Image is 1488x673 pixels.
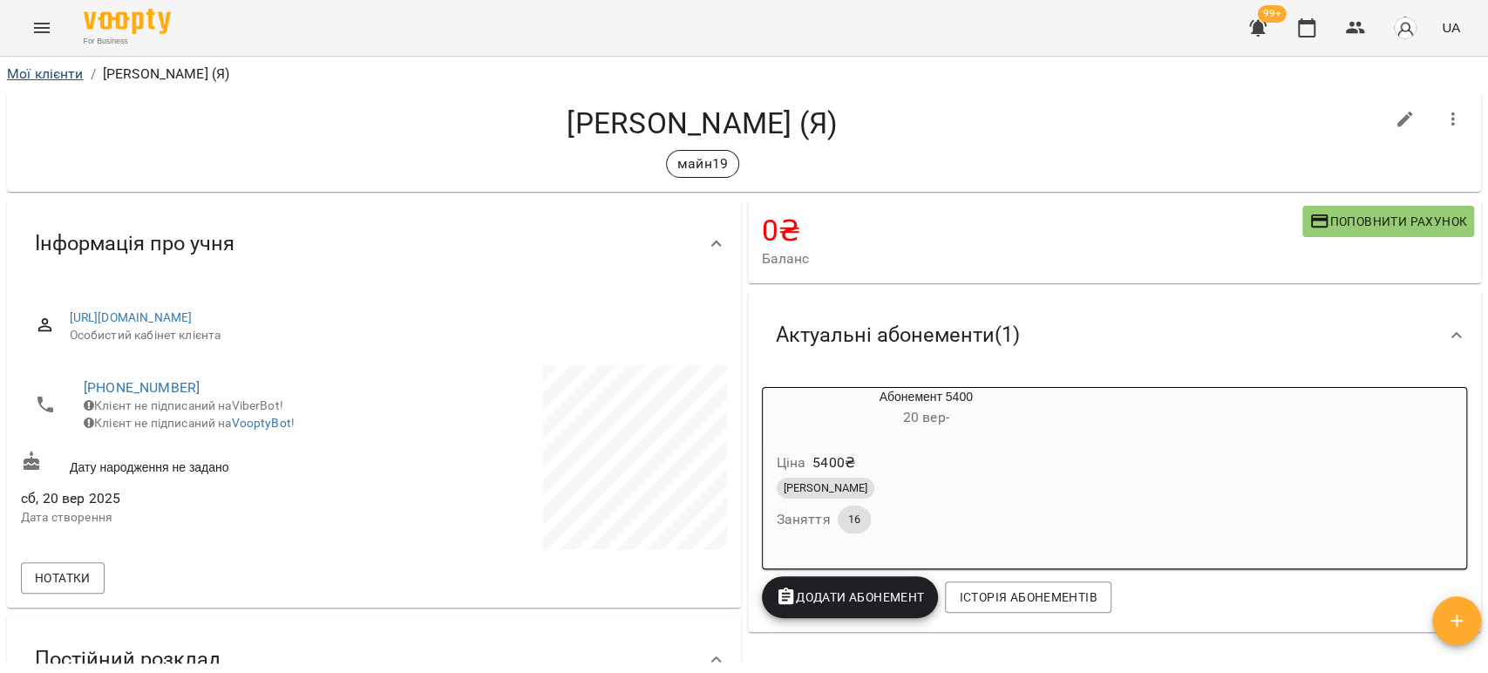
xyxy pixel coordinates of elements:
nav: breadcrumb [7,64,1481,85]
a: [URL][DOMAIN_NAME] [70,310,193,324]
span: Інформація про учня [35,230,234,257]
a: Мої клієнти [7,65,84,82]
p: 5400 ₴ [812,452,855,473]
div: Дату народження не задано [17,447,374,479]
h6: Заняття [777,507,831,532]
span: Поповнити рахунок [1309,211,1467,232]
div: Абонемент 5400 [763,388,1090,430]
button: Додати Абонемент [762,576,939,618]
p: майн19 [677,153,728,174]
span: Баланс [762,248,1302,269]
img: Voopty Logo [84,9,171,34]
h4: [PERSON_NAME] (Я) [21,105,1384,141]
a: [PHONE_NUMBER] [84,379,200,396]
span: Особистий кабінет клієнта [70,327,713,344]
button: Поповнити рахунок [1302,206,1474,237]
span: Клієнт не підписаний на ViberBot! [84,398,283,412]
h6: Ціна [777,451,806,475]
span: 20 вер - [903,409,949,425]
button: UA [1435,11,1467,44]
span: Постійний розклад [35,646,221,673]
span: UA [1442,18,1460,37]
p: [PERSON_NAME] (Я) [103,64,230,85]
span: Клієнт не підписаний на ! [84,416,295,430]
span: 99+ [1258,5,1287,23]
button: Нотатки [21,562,105,594]
li: / [91,64,96,85]
div: Інформація про учня [7,199,741,289]
span: Історія абонементів [959,587,1097,608]
span: Нотатки [35,568,91,588]
button: Історія абонементів [945,581,1111,613]
div: майн19 [666,150,739,178]
button: Menu [21,7,63,49]
p: Дата створення [21,509,370,527]
h4: 0 ₴ [762,213,1302,248]
a: VooptyBot [232,416,291,430]
span: Актуальні абонементи ( 1 ) [776,322,1020,349]
span: For Business [84,36,171,47]
span: [PERSON_NAME] [777,480,874,496]
button: Абонемент 540020 вер- Ціна5400₴[PERSON_NAME]Заняття16 [763,388,1090,554]
span: Додати Абонемент [776,587,925,608]
span: сб, 20 вер 2025 [21,488,370,509]
span: 16 [838,512,871,527]
div: Актуальні абонементи(1) [748,290,1482,380]
img: avatar_s.png [1393,16,1417,40]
